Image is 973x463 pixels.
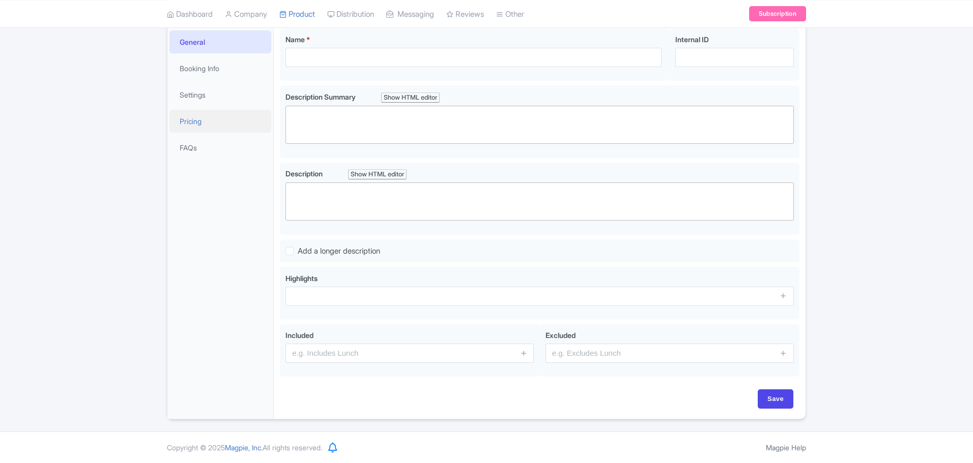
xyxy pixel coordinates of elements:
a: Pricing [169,110,271,133]
div: Show HTML editor [381,92,440,103]
span: Description [285,169,323,178]
span: Add a longer description [298,246,380,256]
input: e.g. Excludes Lunch [546,344,794,363]
span: Included [285,331,313,339]
span: Highlights [285,274,318,283]
div: Show HTML editor [348,169,407,180]
span: Description Summary [285,92,356,101]
div: Copyright © 2025 All rights reserved. [161,442,328,453]
a: General [169,30,271,53]
a: Magpie Help [766,443,806,452]
a: FAQs [169,136,271,159]
span: Magpie, Inc. [225,443,263,452]
input: e.g. Includes Lunch [285,344,534,363]
a: Booking Info [169,57,271,80]
a: Settings [169,83,271,106]
a: Subscription [749,6,806,21]
span: Internal ID [675,35,709,44]
input: Save [758,389,793,409]
span: Name [285,35,305,44]
span: Excluded [546,331,576,339]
